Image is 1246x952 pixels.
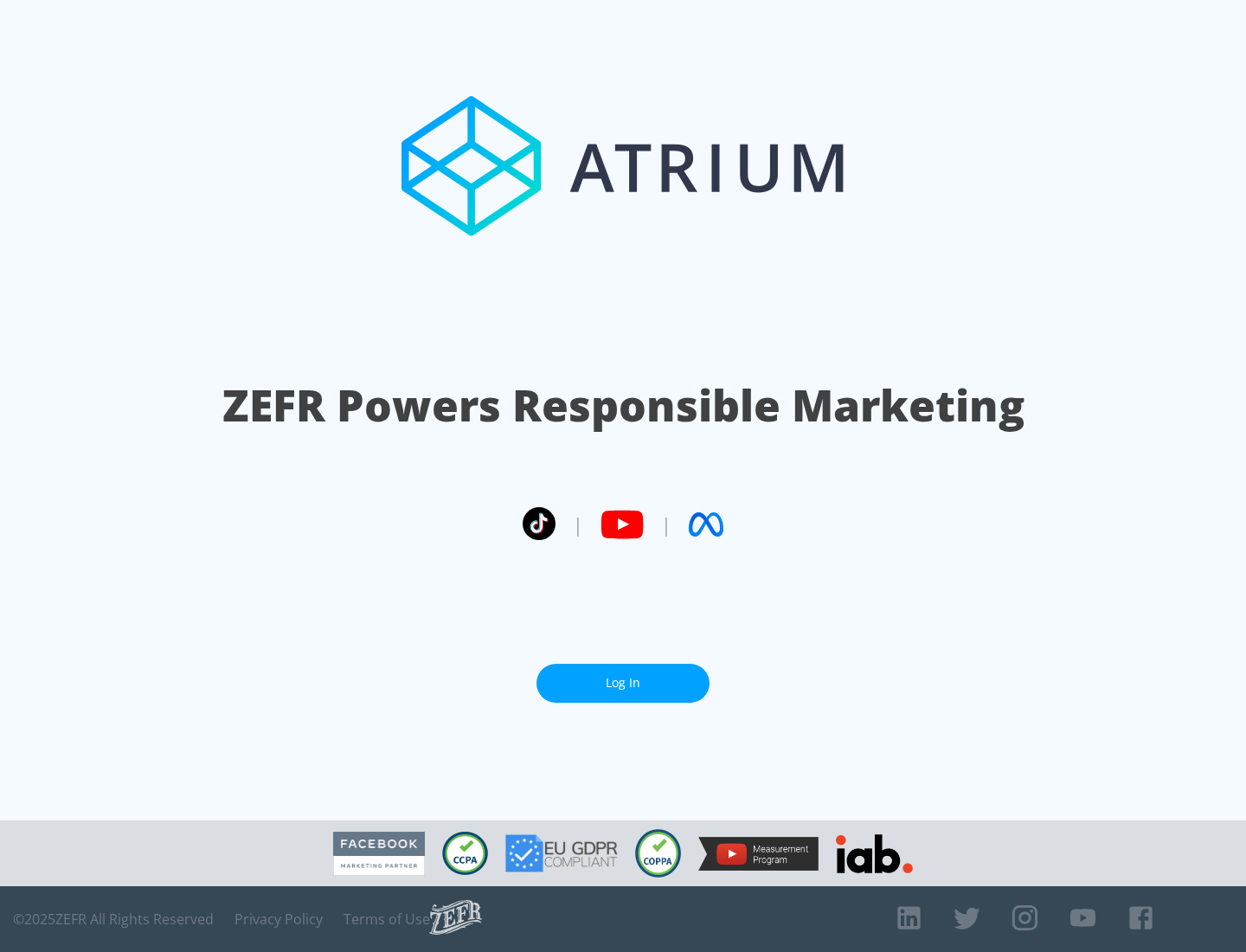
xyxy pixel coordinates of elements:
span: | [573,511,583,537]
img: GDPR Compliant [505,834,618,872]
img: IAB [836,834,913,873]
h1: ZEFR Powers Responsible Marketing [222,376,1024,435]
a: Privacy Policy [234,910,323,928]
a: Log In [536,664,710,703]
a: Terms of Use [344,910,430,928]
span: | [661,511,671,537]
span: © 2025 ZEFR All Rights Reserved [13,910,214,928]
img: CCPA Compliant [442,832,488,875]
img: COPPA Compliant [635,829,681,878]
img: YouTube Measurement Program [698,837,819,871]
img: Facebook Marketing Partner [333,832,425,876]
